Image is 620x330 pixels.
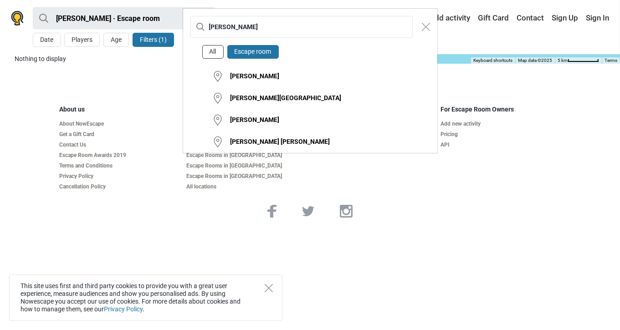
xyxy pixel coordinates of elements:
[190,16,413,38] input: try “London”
[183,66,437,87] button: Bolton [PERSON_NAME]
[212,137,223,147] img: Bolton le Sands
[202,45,224,59] button: All
[223,116,280,125] div: [PERSON_NAME]
[227,45,279,59] button: Escape room
[265,284,273,292] button: Close
[212,115,223,126] img: Bolton
[223,94,342,103] div: [PERSON_NAME][GEOGRAPHIC_DATA]
[183,87,437,109] button: Bolton District [PERSON_NAME][GEOGRAPHIC_DATA]
[183,109,437,131] button: Bolton [PERSON_NAME]
[9,274,282,321] div: This site uses first and third party cookies to provide you with a great user experience, measure...
[417,18,435,36] button: Close modal
[183,131,437,153] button: Bolton le Sands [PERSON_NAME] [PERSON_NAME]
[104,305,143,313] a: Privacy Policy
[223,72,280,81] div: [PERSON_NAME]
[212,93,223,104] img: Bolton District
[212,71,223,82] img: Bolton
[223,137,330,147] div: [PERSON_NAME] [PERSON_NAME]
[422,23,430,31] img: Close modal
